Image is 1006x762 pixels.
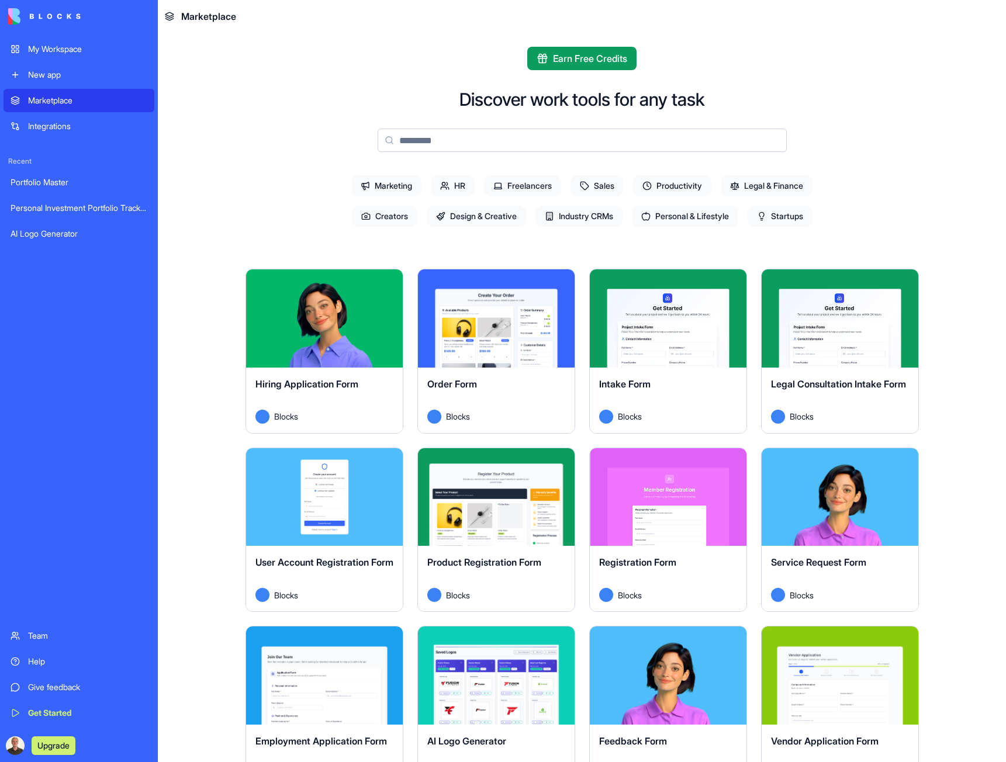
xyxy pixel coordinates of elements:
img: Avatar [771,588,785,602]
img: Avatar [599,410,613,424]
a: Personal Investment Portfolio Tracker [4,196,154,220]
a: AI Logo Generator [4,222,154,245]
span: Feedback Form [599,735,667,747]
img: Avatar [255,410,269,424]
a: Registration FormAvatarBlocks [589,448,747,612]
div: AI Logo Generator [11,228,147,240]
span: Industry CRMs [535,206,623,227]
img: Avatar [599,588,613,602]
button: Earn Free Credits [527,47,637,70]
button: Upgrade [32,736,75,755]
span: Intake Form [599,378,651,390]
div: New app [28,69,147,81]
a: Get Started [4,701,154,725]
span: Creators [352,206,417,227]
span: Blocks [446,589,470,601]
span: Blocks [274,589,298,601]
a: Service Request FormAvatarBlocks [761,448,919,612]
a: Team [4,624,154,647]
div: Marketplace [28,95,147,106]
a: Legal Consultation Intake FormAvatarBlocks [761,269,919,434]
span: Registration Form [599,556,676,568]
img: logo [8,8,81,25]
span: Marketing [351,175,421,196]
a: Marketplace [4,89,154,112]
div: Personal Investment Portfolio Tracker [11,202,147,214]
span: Blocks [790,410,814,422]
span: HR [431,175,475,196]
span: AI Logo Generator [427,735,506,747]
span: Service Request Form [771,556,866,568]
a: My Workspace [4,37,154,61]
span: Vendor Application Form [771,735,879,747]
span: Design & Creative [427,206,526,227]
div: Portfolio Master [11,176,147,188]
span: Sales [571,175,624,196]
a: Intake FormAvatarBlocks [589,269,747,434]
a: User Account Registration FormAvatarBlocks [246,448,403,612]
img: Avatar [771,410,785,424]
div: Team [28,630,147,642]
span: Earn Free Credits [553,51,627,65]
a: Integrations [4,115,154,138]
img: Avatar [427,410,441,424]
span: Employment Application Form [255,735,387,747]
img: ACg8ocJyMo2KohWmyG72QaiNVJrGMK6W4O29Y7BF2X2ihY6HNmXsdpKn=s96-c [6,736,25,755]
span: Blocks [618,410,642,422]
a: Hiring Application FormAvatarBlocks [246,269,403,434]
span: Productivity [633,175,711,196]
a: Upgrade [32,739,75,751]
span: Freelancers [484,175,561,196]
span: Personal & Lifestyle [632,206,738,227]
div: Help [28,656,147,667]
span: Hiring Application Form [255,378,358,390]
span: Blocks [618,589,642,601]
a: Portfolio Master [4,171,154,194]
a: Order FormAvatarBlocks [417,269,575,434]
a: Product Registration FormAvatarBlocks [417,448,575,612]
a: Help [4,650,154,673]
div: Get Started [28,707,147,719]
img: Avatar [427,588,441,602]
span: User Account Registration Form [255,556,393,568]
span: Blocks [446,410,470,422]
img: Avatar [255,588,269,602]
div: Integrations [28,120,147,132]
span: Order Form [427,378,477,390]
a: Give feedback [4,676,154,699]
span: Legal Consultation Intake Form [771,378,906,390]
span: Startups [748,206,813,227]
span: Legal & Finance [721,175,813,196]
h2: Discover work tools for any task [459,89,704,110]
div: Give feedback [28,681,147,693]
a: New app [4,63,154,86]
span: Blocks [790,589,814,601]
span: Recent [4,157,154,166]
div: My Workspace [28,43,147,55]
span: Product Registration Form [427,556,541,568]
span: Blocks [274,410,298,422]
span: Marketplace [181,9,236,23]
